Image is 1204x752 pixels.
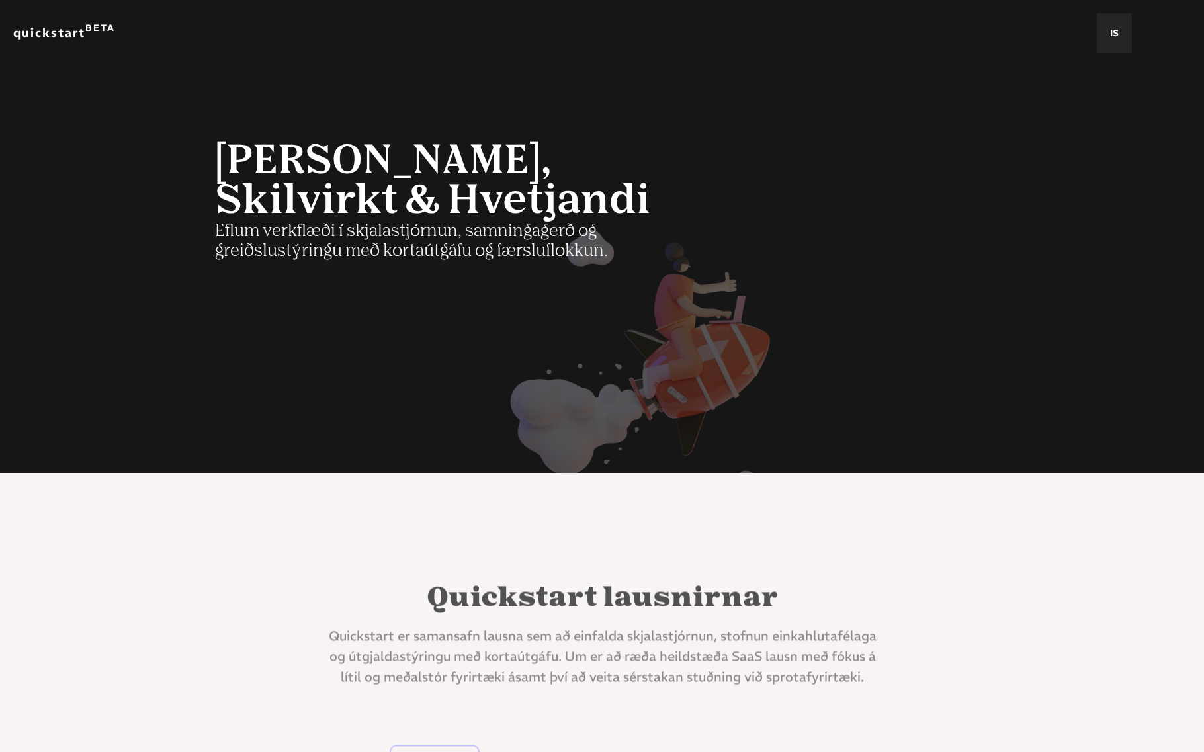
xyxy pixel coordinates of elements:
[1110,26,1119,40] a: is
[215,142,552,222] strong: [PERSON_NAME], Skilvirkt
[1097,13,1132,53] div: is
[405,182,650,222] strong: & Hvetjandi
[13,26,85,40] a: quickstart
[215,142,679,261] div: Eflum verkflæði í skjalastjórnun, samningagerð og greiðslustýringu með kortaútgáfu og færsluflokkun.
[325,625,880,687] div: Quickstart er samansafn lausna sem að einfalda skjalastjórnun, stofnun einkahlutafélaga og útgjal...
[356,583,848,614] h2: Quickstart lausnirnar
